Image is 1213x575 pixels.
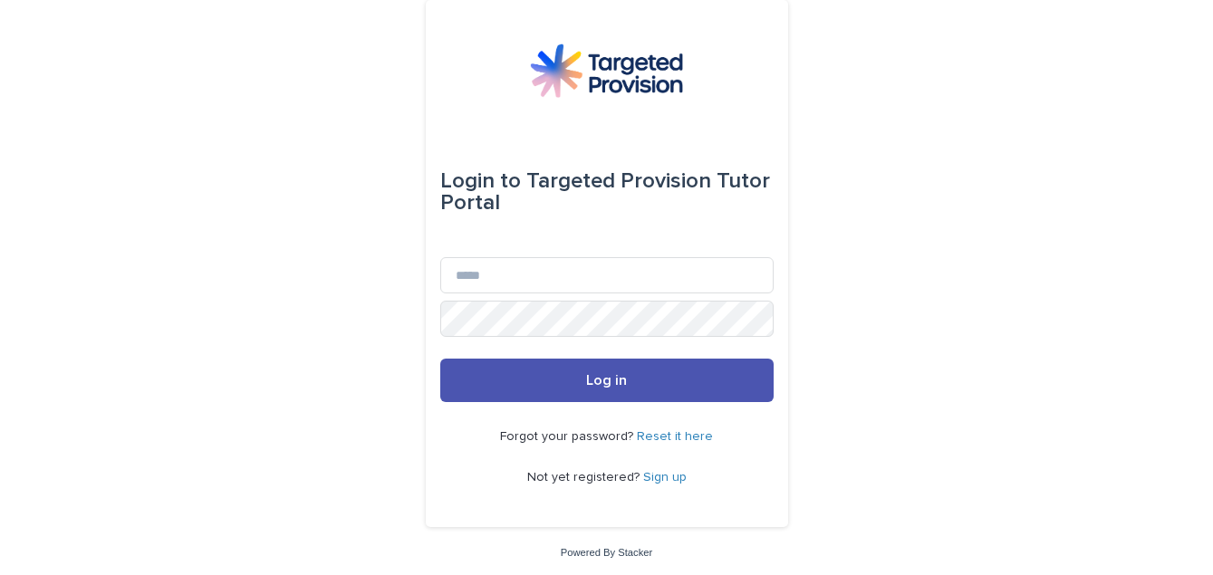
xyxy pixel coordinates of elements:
[440,359,774,402] button: Log in
[643,471,687,484] a: Sign up
[586,373,627,388] span: Log in
[637,430,713,443] a: Reset it here
[527,471,643,484] span: Not yet registered?
[440,170,521,192] span: Login to
[561,547,652,558] a: Powered By Stacker
[500,430,637,443] span: Forgot your password?
[530,43,682,98] img: M5nRWzHhSzIhMunXDL62
[440,156,774,228] div: Targeted Provision Tutor Portal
